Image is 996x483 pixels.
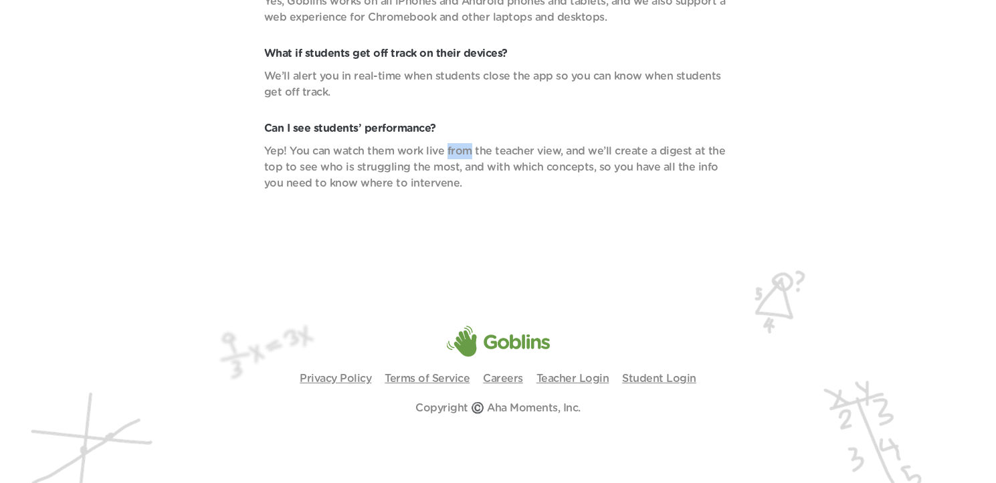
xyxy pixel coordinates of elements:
p: Yep! You can watch them work live from the teacher view, and we’ll create a digest at the top to ... [264,143,732,191]
p: Copyright ©️ Aha Moments, Inc. [415,400,581,416]
a: Terms of Service [385,373,470,384]
p: We’ll alert you in real-time when students close the app so you can know when students get off tr... [264,68,732,100]
p: What if students get off track on their devices? [264,45,732,62]
a: Privacy Policy [300,373,371,384]
p: Can I see students’ performance? [264,120,732,136]
a: Student Login [622,373,696,384]
a: Careers [483,373,523,384]
a: Teacher Login [536,373,609,384]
